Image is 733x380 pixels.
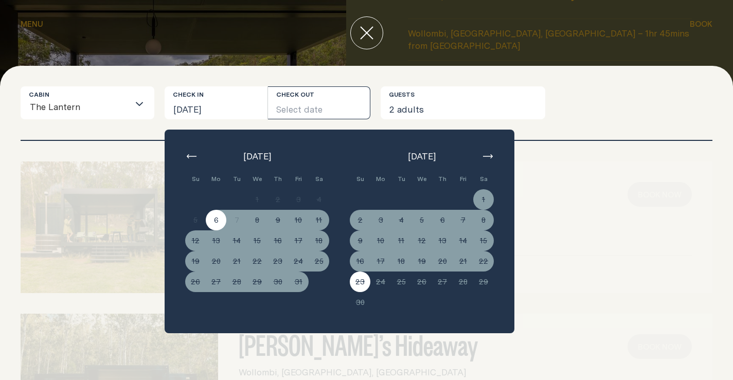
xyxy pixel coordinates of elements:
[268,86,371,119] button: Select date
[288,251,309,272] button: 24
[288,169,309,189] div: Fri
[185,272,206,292] button: 26
[412,272,432,292] button: 26
[267,189,288,210] button: 2
[226,272,247,292] button: 28
[391,230,412,251] button: 11
[350,251,370,272] button: 16
[432,169,453,189] div: Th
[226,251,247,272] button: 21
[288,189,309,210] button: 3
[206,272,226,292] button: 27
[370,230,391,251] button: 10
[391,210,412,230] button: 4
[370,251,391,272] button: 17
[309,169,329,189] div: Sa
[391,251,412,272] button: 18
[350,210,370,230] button: 2
[453,169,473,189] div: Fri
[21,86,154,119] div: Search for option
[473,189,494,210] button: 1
[473,169,494,189] div: Sa
[453,230,473,251] button: 14
[453,251,473,272] button: 21
[453,272,473,292] button: 28
[226,210,247,230] button: 7
[185,169,206,189] div: Su
[309,210,329,230] button: 11
[267,272,288,292] button: 30
[247,189,267,210] button: 1
[185,251,206,272] button: 19
[350,292,370,313] button: 30
[206,169,226,189] div: Mo
[350,169,370,189] div: Su
[432,230,453,251] button: 13
[453,210,473,230] button: 7
[288,272,309,292] button: 31
[206,230,226,251] button: 13
[247,230,267,251] button: 15
[370,169,391,189] div: Mo
[473,210,494,230] button: 8
[412,210,432,230] button: 5
[473,251,494,272] button: 22
[267,169,288,189] div: Th
[432,210,453,230] button: 6
[350,230,370,251] button: 9
[309,189,329,210] button: 4
[389,91,415,99] label: Guests
[81,97,129,119] input: Search for option
[309,230,329,251] button: 18
[370,272,391,292] button: 24
[288,210,309,230] button: 10
[243,150,271,162] span: [DATE]
[350,272,370,292] button: 23
[391,272,412,292] button: 25
[185,210,206,230] button: 5
[473,230,494,251] button: 15
[412,251,432,272] button: 19
[370,210,391,230] button: 3
[288,230,309,251] button: 17
[309,251,329,272] button: 25
[226,230,247,251] button: 14
[391,169,412,189] div: Tu
[412,230,432,251] button: 12
[408,150,436,162] span: [DATE]
[29,95,81,119] span: The Lantern
[165,86,267,119] button: [DATE]
[267,230,288,251] button: 16
[267,251,288,272] button: 23
[226,169,247,189] div: Tu
[412,169,432,189] div: We
[381,86,545,119] button: 2 adults
[432,251,453,272] button: 20
[267,210,288,230] button: 9
[247,272,267,292] button: 29
[206,251,226,272] button: 20
[206,210,226,230] button: 6
[247,251,267,272] button: 22
[185,230,206,251] button: 12
[247,210,267,230] button: 8
[473,272,494,292] button: 29
[247,169,267,189] div: We
[432,272,453,292] button: 27
[350,16,383,49] button: close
